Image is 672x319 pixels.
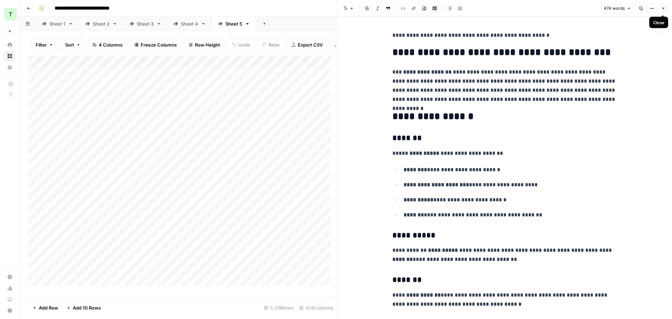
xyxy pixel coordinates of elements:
[258,39,284,50] button: Redo
[212,17,256,31] a: Sheet 5
[298,41,323,48] span: Export CSV
[61,39,85,50] button: Sort
[9,10,12,19] span: T
[137,20,154,27] div: Sheet 3
[123,17,167,31] a: Sheet 3
[39,304,58,311] span: Add Row
[130,39,181,50] button: Freeze Columns
[601,4,634,13] button: 474 words
[36,17,79,31] a: Sheet 1
[65,41,74,48] span: Sort
[604,5,625,12] span: 474 words
[4,39,15,50] a: Home
[225,20,242,27] div: Sheet 5
[49,20,65,27] div: Sheet 1
[36,41,47,48] span: Filter
[296,302,336,313] div: 4/4 Columns
[4,50,15,62] a: Browse
[167,17,212,31] a: Sheet 4
[28,302,62,313] button: Add Row
[195,41,220,48] span: Row Height
[653,19,664,26] div: Close
[79,17,123,31] a: Sheet 2
[261,302,296,313] div: 5,319 Rows
[93,20,110,27] div: Sheet 2
[4,294,15,305] a: Learning Hub
[238,41,250,48] span: Undo
[181,20,198,27] div: Sheet 4
[227,39,255,50] button: Undo
[184,39,225,50] button: Row Height
[4,305,15,316] button: Help + Support
[4,6,15,23] button: Workspace: TY SEO Team
[4,283,15,294] a: Usage
[31,39,58,50] button: Filter
[73,304,101,311] span: Add 10 Rows
[287,39,327,50] button: Export CSV
[62,302,105,313] button: Add 10 Rows
[268,41,280,48] span: Redo
[88,39,127,50] button: 4 Columns
[141,41,177,48] span: Freeze Columns
[4,62,15,73] a: Your Data
[4,271,15,283] a: Settings
[99,41,122,48] span: 4 Columns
